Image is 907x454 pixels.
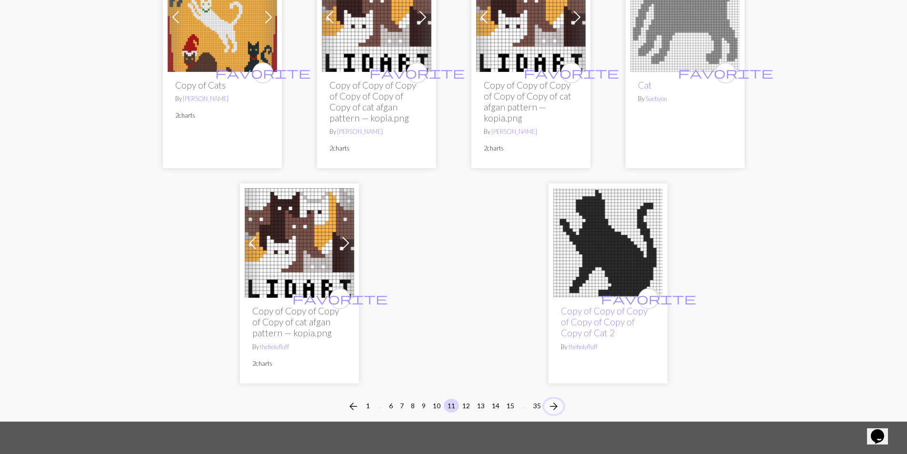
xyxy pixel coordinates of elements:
a: Cat 2 [553,237,663,246]
a: [PERSON_NAME] [183,95,229,102]
button: favourite [638,288,659,309]
h2: Copy of Copy of Copy of Copy of cat afgan pattern — kopia.png [252,305,347,338]
i: favourite [678,63,773,82]
button: 14 [488,399,503,413]
button: favourite [715,62,736,83]
i: Next [548,401,559,412]
button: favourite [252,62,273,83]
a: Copy of Copy of Copy of Copy of Copy of Copy of Cat 2 [561,305,648,338]
button: 35 [529,399,545,413]
a: theholyfluff [568,343,598,351]
h2: Copy of Copy of Copy of Copy of Copy of Copy of cat afgan pattern — kopia.png [329,80,424,123]
a: [PERSON_NAME] [337,128,383,135]
button: 8 [407,399,419,413]
p: By [561,343,655,352]
p: 2 charts [252,359,347,368]
button: favourite [561,62,582,83]
button: 9 [418,399,429,413]
p: By [329,127,424,136]
p: By [484,127,578,136]
a: cat afgan pattern — kopia.png [322,11,431,20]
a: Running cat [630,11,740,20]
img: Cat 2 [553,188,663,298]
i: favourite [215,63,310,82]
button: 7 [396,399,408,413]
button: 11 [444,399,459,413]
button: favourite [407,62,428,83]
img: cat afgan pattern — kopia.png [245,188,354,298]
p: 2 charts [329,144,424,153]
button: 6 [385,399,397,413]
button: 1 [362,399,374,413]
span: favorite [215,65,310,80]
a: [PERSON_NAME] [491,128,537,135]
span: arrow_forward [548,400,559,413]
button: 12 [458,399,474,413]
span: favorite [369,65,465,80]
nav: Page navigation [344,399,563,414]
i: favourite [369,63,465,82]
h2: Copy of Copy of Copy of Copy of Copy of cat afgan pattern — kopia.png [484,80,578,123]
a: cat afgan pattern — kopia.png [476,11,586,20]
a: theholyfluff [260,343,289,351]
i: favourite [524,63,619,82]
button: Previous [344,399,363,414]
p: 2 charts [175,111,269,120]
p: 2 charts [484,144,578,153]
p: By [175,94,269,103]
a: Cats [168,11,277,20]
iframe: chat widget [867,416,897,444]
h2: Copy of Cats [175,80,269,91]
a: Cat [638,80,652,91]
p: By [638,94,732,103]
span: favorite [524,65,619,80]
span: favorite [678,65,773,80]
button: Next [544,399,563,414]
a: cat afgan pattern — kopia.png [245,237,354,246]
button: 10 [429,399,444,413]
i: favourite [292,289,388,308]
button: 15 [503,399,518,413]
span: favorite [292,291,388,306]
i: Previous [348,401,359,412]
i: favourite [601,289,696,308]
span: favorite [601,291,696,306]
a: Suebyou [646,95,667,102]
button: 13 [473,399,488,413]
span: arrow_back [348,400,359,413]
p: By [252,343,347,352]
button: favourite [329,288,350,309]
